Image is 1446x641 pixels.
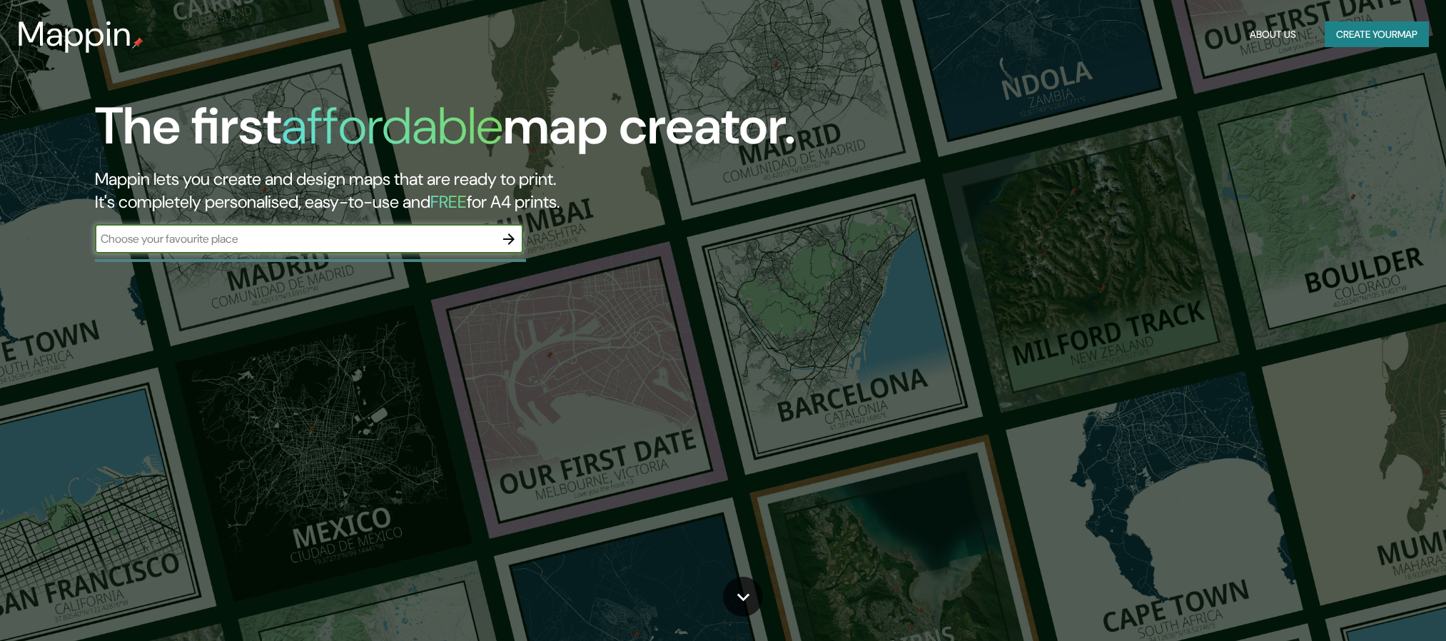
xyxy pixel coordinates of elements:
img: mappin-pin [132,37,143,49]
h3: Mappin [17,14,132,54]
button: About Us [1244,21,1302,48]
button: Create yourmap [1325,21,1429,48]
input: Choose your favourite place [95,231,495,247]
h1: The first map creator. [95,96,796,168]
h2: Mappin lets you create and design maps that are ready to print. It's completely personalised, eas... [95,168,818,213]
h1: affordable [281,93,503,159]
h5: FREE [430,191,467,213]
